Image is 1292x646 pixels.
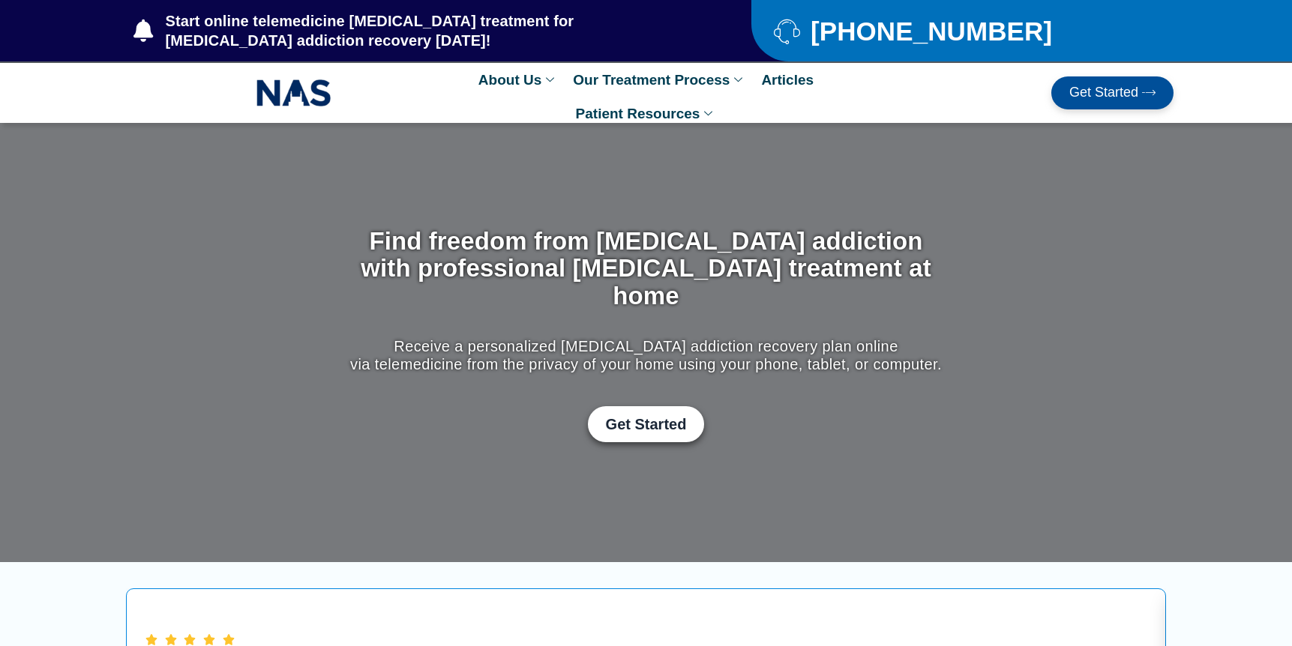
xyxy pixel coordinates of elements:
img: NAS_email_signature-removebg-preview.png [256,76,331,110]
p: Receive a personalized [MEDICAL_DATA] addiction recovery plan online via telemedicine from the pr... [346,337,946,373]
a: Get Started [1051,76,1174,109]
a: Start online telemedicine [MEDICAL_DATA] treatment for [MEDICAL_DATA] addiction recovery [DATE]! [133,11,691,50]
a: About Us [471,63,565,97]
div: Get Started with Suboxone Treatment by filling-out this new patient packet form [346,406,946,442]
h1: Find freedom from [MEDICAL_DATA] addiction with professional [MEDICAL_DATA] treatment at home [346,228,946,310]
a: Our Treatment Process [565,63,754,97]
a: Get Started [588,406,705,442]
span: Get Started [1069,85,1138,100]
span: [PHONE_NUMBER] [807,22,1052,40]
a: Articles [754,63,821,97]
a: Patient Resources [568,97,724,130]
span: Get Started [606,415,687,433]
a: [PHONE_NUMBER] [774,18,1136,44]
span: Start online telemedicine [MEDICAL_DATA] treatment for [MEDICAL_DATA] addiction recovery [DATE]! [162,11,692,50]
